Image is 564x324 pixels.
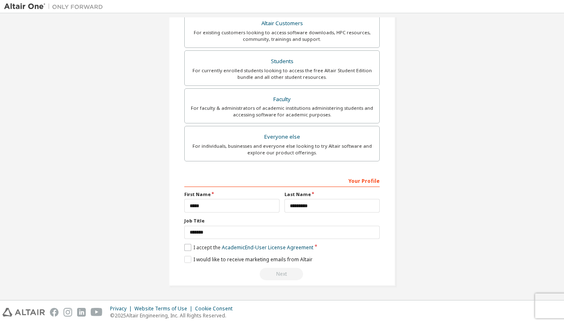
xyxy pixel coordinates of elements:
[284,191,380,198] label: Last Name
[190,29,374,43] div: For existing customers looking to access software downloads, HPC resources, community, trainings ...
[190,143,374,156] div: For individuals, businesses and everyone else looking to try Altair software and explore our prod...
[4,2,107,11] img: Altair One
[190,131,374,143] div: Everyone else
[190,67,374,80] div: For currently enrolled students looking to access the free Altair Student Edition bundle and all ...
[184,191,280,198] label: First Name
[63,308,72,317] img: instagram.svg
[184,244,313,251] label: I accept the
[110,312,237,319] p: © 2025 Altair Engineering, Inc. All Rights Reserved.
[222,244,313,251] a: Academic End-User License Agreement
[184,256,313,263] label: I would like to receive marketing emails from Altair
[77,308,86,317] img: linkedin.svg
[134,305,195,312] div: Website Terms of Use
[195,305,237,312] div: Cookie Consent
[190,94,374,105] div: Faculty
[190,105,374,118] div: For faculty & administrators of academic institutions administering students and accessing softwa...
[2,308,45,317] img: altair_logo.svg
[50,308,59,317] img: facebook.svg
[110,305,134,312] div: Privacy
[190,18,374,29] div: Altair Customers
[91,308,103,317] img: youtube.svg
[190,56,374,67] div: Students
[184,174,380,187] div: Your Profile
[184,268,380,280] div: Read and acccept EULA to continue
[184,218,380,224] label: Job Title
